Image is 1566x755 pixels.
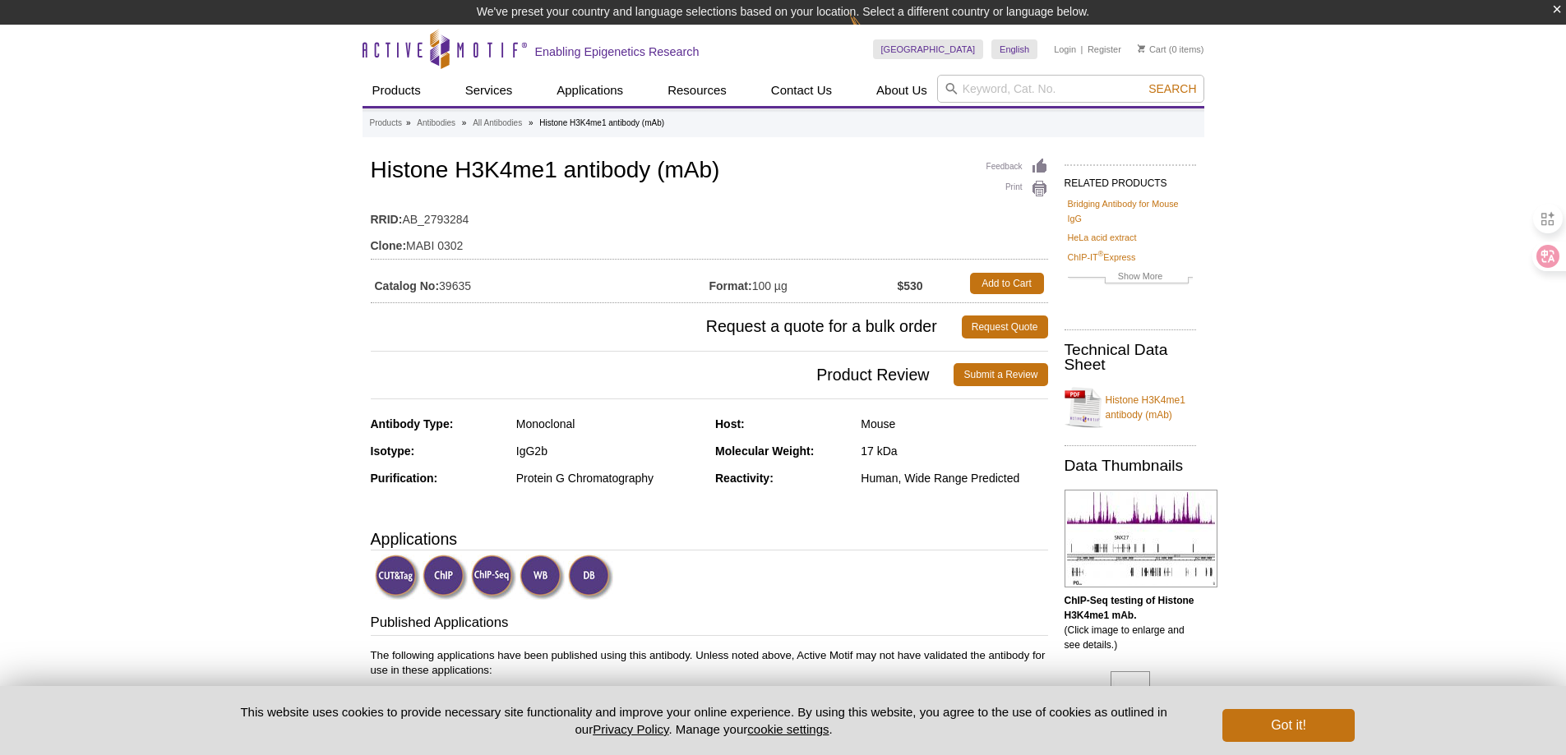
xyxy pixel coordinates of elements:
[375,555,420,600] img: CUT&Tag Validated
[866,75,937,106] a: About Us
[1068,230,1137,245] a: HeLa acid extract
[1065,164,1196,194] h2: RELATED PRODUCTS
[371,363,954,386] span: Product Review
[1065,490,1217,587] img: Histone H3K4me1 antibody (mAb) tested by ChIP-Seq.
[1065,593,1196,652] p: (Click image to enlarge and see details.)
[861,417,1047,431] div: Mouse
[1054,44,1076,55] a: Login
[897,279,922,293] strong: $530
[1222,709,1354,742] button: Got it!
[363,75,431,106] a: Products
[516,444,703,458] div: IgG2b
[473,116,522,131] a: All Antibodies
[371,417,454,430] strong: Antibody Type:
[539,118,664,127] li: Histone H3K4me1 antibody (mAb)
[715,417,745,430] strong: Host:
[1138,39,1204,59] li: (0 items)
[970,273,1044,294] a: Add to Cart
[371,613,1048,636] h3: Published Applications
[1138,44,1166,55] a: Cart
[1065,595,1194,621] b: ChIP-Seq testing of Histone H3K4me1 mAb.
[991,39,1037,59] a: English
[1081,39,1083,59] li: |
[406,118,411,127] li: »
[423,555,468,600] img: ChIP Validated
[568,555,613,600] img: Dot Blot Validated
[873,39,984,59] a: [GEOGRAPHIC_DATA]
[516,417,703,431] div: Monoclonal
[371,212,403,227] strong: RRID:
[371,158,1048,186] h1: Histone H3K4me1 antibody (mAb)
[1065,458,1196,473] h2: Data Thumbnails
[1098,250,1104,258] sup: ®
[1065,383,1196,432] a: Histone H3K4me1 antibody (mAb)
[709,279,752,293] strong: Format:
[1088,44,1121,55] a: Register
[1065,343,1196,372] h2: Technical Data Sheet
[861,444,1047,458] div: 17 kDa
[520,555,565,600] img: Western Blot Validated
[954,363,1047,386] a: Submit a Review
[371,444,415,458] strong: Isotype:
[715,444,814,458] strong: Molecular Weight:
[747,722,829,736] button: cookie settings
[529,118,534,127] li: »
[1068,269,1193,288] a: Show More
[371,228,1048,255] td: MABI 0302
[849,12,893,51] img: Change Here
[709,269,898,298] td: 100 µg
[861,471,1047,486] div: Human, Wide Range Predicted
[1148,82,1196,95] span: Search
[371,238,407,253] strong: Clone:
[462,118,467,127] li: »
[761,75,842,106] a: Contact Us
[593,722,668,736] a: Privacy Policy
[371,648,1048,752] p: The following applications have been published using this antibody. Unless noted above, Active Mo...
[1143,81,1201,96] button: Search
[371,472,438,485] strong: Purification:
[547,75,633,106] a: Applications
[471,555,516,600] img: ChIP-Seq Validated
[1068,250,1136,265] a: ChIP-IT®Express
[375,279,440,293] strong: Catalog No:
[715,472,774,485] strong: Reactivity:
[370,116,402,131] a: Products
[371,202,1048,228] td: AB_2793284
[1138,44,1145,53] img: Your Cart
[986,158,1048,176] a: Feedback
[455,75,523,106] a: Services
[371,527,1048,551] h3: Applications
[417,116,455,131] a: Antibodies
[371,315,962,338] span: Request a quote for a bulk order
[212,703,1196,738] p: This website uses cookies to provide necessary site functionality and improve your online experie...
[516,471,703,486] div: Protein G Chromatography
[371,269,709,298] td: 39635
[986,180,1048,198] a: Print
[1068,196,1193,226] a: Bridging Antibody for Mouse IgG
[937,75,1204,103] input: Keyword, Cat. No.
[658,75,737,106] a: Resources
[535,44,700,59] h2: Enabling Epigenetics Research
[962,315,1048,338] a: Request Quote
